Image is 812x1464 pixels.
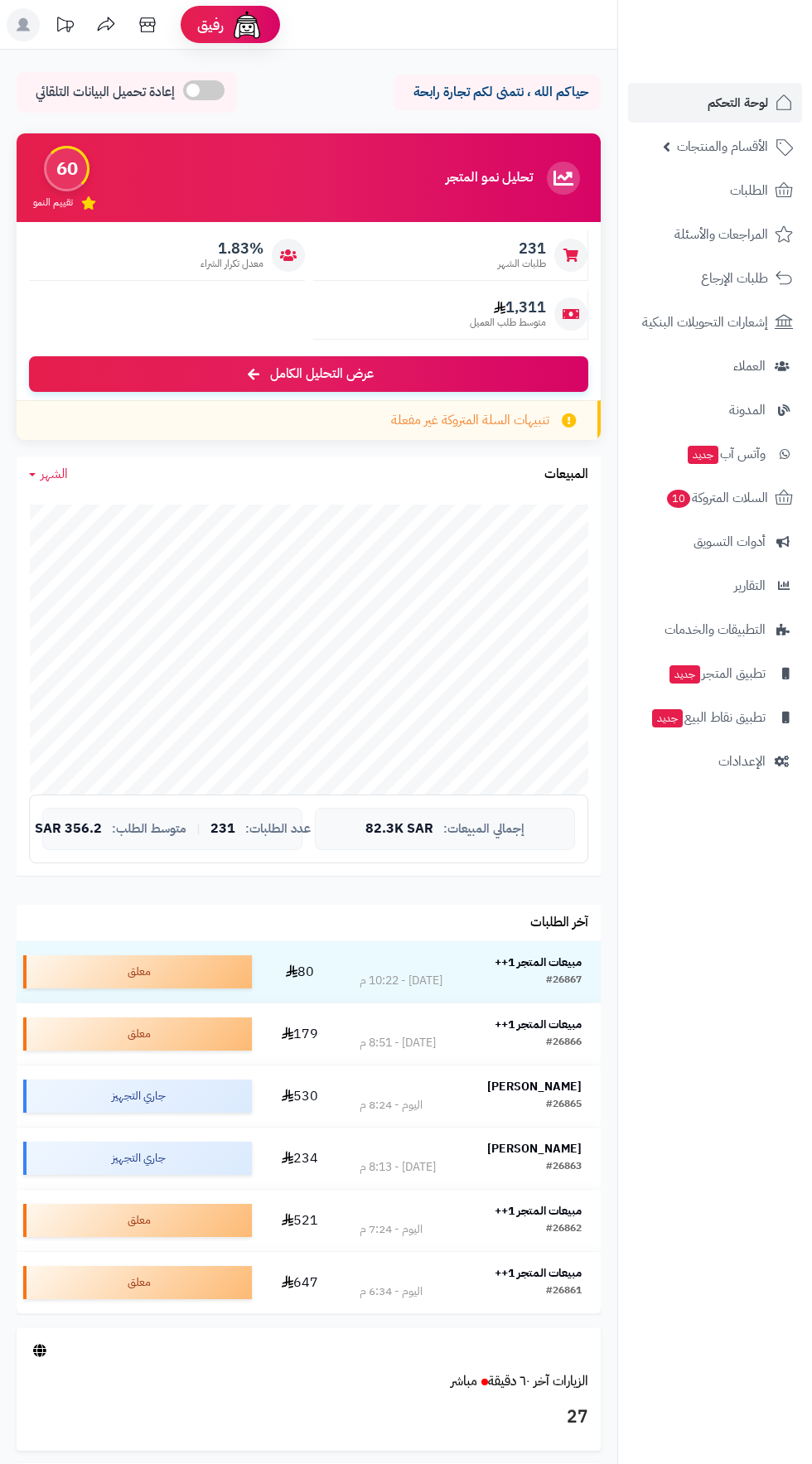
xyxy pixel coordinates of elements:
span: جديد [669,665,700,684]
div: معلق [23,955,252,988]
td: 530 [259,1065,341,1127]
small: مباشر [451,1371,477,1391]
div: اليوم - 7:24 م [360,1221,423,1238]
a: إشعارات التحويلات البنكية [628,302,802,342]
div: #26867 [546,973,582,989]
div: معلق [23,1266,252,1299]
h3: 27 [29,1404,588,1432]
a: تطبيق نقاط البيعجديد [628,698,802,737]
a: لوحة التحكم [628,83,802,123]
div: #26861 [546,1283,582,1300]
a: الإعدادات [628,742,802,781]
span: تطبيق المتجر [668,662,766,685]
div: #26862 [546,1221,582,1238]
img: logo-2.png [699,44,796,79]
a: السلات المتروكة10 [628,478,802,518]
td: 80 [259,941,341,1003]
span: عدد الطلبات: [245,822,311,836]
span: المدونة [729,399,766,422]
span: | [196,823,201,835]
span: طلبات الشهر [498,257,546,271]
a: أدوات التسويق [628,522,802,562]
span: 231 [498,239,546,258]
strong: مبيعات المتجر 1++ [495,1264,582,1282]
strong: مبيعات المتجر 1++ [495,1016,582,1033]
p: حياكم الله ، نتمنى لكم تجارة رابحة [406,83,588,102]
span: طلبات الإرجاع [701,267,768,290]
span: إشعارات التحويلات البنكية [642,311,768,334]
a: المدونة [628,390,802,430]
div: اليوم - 6:34 م [360,1283,423,1300]
td: 234 [259,1128,341,1189]
span: الطلبات [730,179,768,202]
a: الشهر [29,465,68,484]
a: التطبيقات والخدمات [628,610,802,650]
span: متوسط طلب العميل [470,316,546,330]
a: الطلبات [628,171,802,210]
div: معلق [23,1017,252,1051]
span: التقارير [734,574,766,597]
span: جديد [688,446,718,464]
strong: مبيعات المتجر 1++ [495,954,582,971]
a: الزيارات آخر ٦٠ دقيقةمباشر [451,1371,588,1391]
span: إجمالي المبيعات: [443,822,524,836]
span: 356.2 SAR [35,822,102,837]
strong: [PERSON_NAME] [487,1140,582,1157]
div: معلق [23,1204,252,1237]
span: رفيق [197,15,224,35]
div: اليوم - 8:24 م [360,1097,423,1114]
a: المراجعات والأسئلة [628,215,802,254]
div: جاري التجهيز [23,1142,252,1175]
span: متوسط الطلب: [112,822,186,836]
img: ai-face.png [230,8,263,41]
span: تنبيهات السلة المتروكة غير مفعلة [391,411,549,430]
span: العملاء [733,355,766,378]
span: 1,311 [470,298,546,316]
a: تطبيق المتجرجديد [628,654,802,693]
h3: تحليل نمو المتجر [446,171,533,186]
span: الشهر [41,464,68,484]
span: وآتس آب [686,442,766,466]
td: 521 [259,1190,341,1251]
span: أدوات التسويق [694,530,766,553]
div: [DATE] - 8:13 م [360,1159,436,1176]
span: السلات المتروكة [665,486,768,510]
td: 179 [259,1003,341,1065]
a: العملاء [628,346,802,386]
span: إعادة تحميل البيانات التلقائي [36,83,175,102]
div: #26863 [546,1159,582,1176]
h3: المبيعات [544,467,588,482]
div: جاري التجهيز [23,1080,252,1113]
span: تطبيق نقاط البيع [650,706,766,729]
span: 82.3K SAR [365,822,433,837]
span: عرض التحليل الكامل [270,365,374,384]
td: 647 [259,1252,341,1313]
a: طلبات الإرجاع [628,258,802,298]
div: #26865 [546,1097,582,1114]
span: المراجعات والأسئلة [674,223,768,246]
span: جديد [652,709,683,727]
a: عرض التحليل الكامل [29,356,588,392]
strong: [PERSON_NAME] [487,1078,582,1095]
span: الأقسام والمنتجات [677,135,768,158]
span: لوحة التحكم [708,91,768,114]
span: تقييم النمو [33,196,73,210]
a: التقارير [628,566,802,606]
strong: مبيعات المتجر 1++ [495,1202,582,1220]
span: الإعدادات [718,750,766,773]
a: وآتس آبجديد [628,434,802,474]
h3: آخر الطلبات [530,916,588,930]
div: [DATE] - 10:22 م [360,973,442,989]
span: 1.83% [201,239,263,258]
span: معدل تكرار الشراء [201,257,263,271]
div: #26866 [546,1035,582,1051]
span: التطبيقات والخدمات [665,618,766,641]
span: 10 [667,490,690,508]
a: تحديثات المنصة [44,8,85,46]
span: 231 [210,822,235,837]
div: [DATE] - 8:51 م [360,1035,436,1051]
